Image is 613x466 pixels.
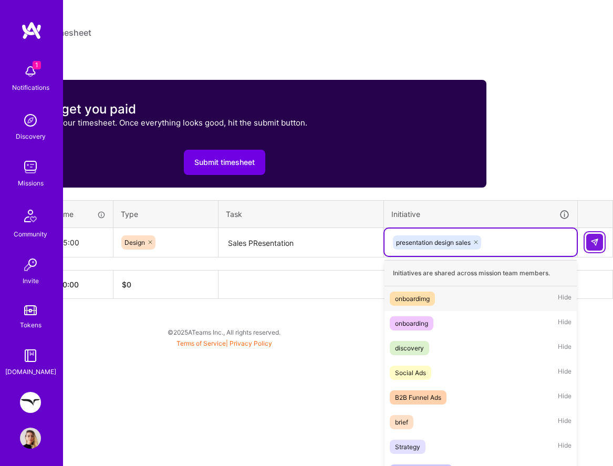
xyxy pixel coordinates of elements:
[50,229,112,256] input: HH:MM
[558,415,572,429] span: Hide
[12,82,49,93] div: Notifications
[122,280,131,289] span: $ 0
[33,61,41,69] span: 1
[385,260,577,286] div: Initiatives are shared across mission team members.
[590,238,599,246] img: Submit
[395,441,420,452] div: Strategy
[586,234,604,251] div: null
[20,61,41,82] img: bell
[558,440,572,454] span: Hide
[20,110,41,131] img: discovery
[395,417,408,428] div: brief
[230,339,272,347] a: Privacy Policy
[558,390,572,405] span: Hide
[18,203,43,229] img: Community
[17,428,44,449] a: User Avatar
[23,275,39,286] div: Invite
[558,341,572,355] span: Hide
[16,131,46,142] div: Discovery
[558,366,572,380] span: Hide
[21,21,42,40] img: logo
[57,209,106,220] div: Time
[113,201,219,228] th: Type
[20,157,41,178] img: teamwork
[5,366,56,377] div: [DOMAIN_NAME]
[184,150,265,175] button: Submit timesheet
[558,316,572,330] span: Hide
[220,229,382,257] textarea: Sales PResentation
[395,367,426,378] div: Social Ads
[219,201,384,228] th: Task
[49,270,113,298] th: 00:00
[176,339,272,347] span: |
[17,392,44,413] a: Freed: Marketing Designer
[20,392,41,413] img: Freed: Marketing Designer
[558,292,572,306] span: Hide
[18,178,44,189] div: Missions
[395,293,430,304] div: onboardimg
[24,305,37,315] img: tokens
[20,254,41,275] img: Invite
[395,392,441,403] div: B2B Funnel Ads
[20,428,41,449] img: User Avatar
[396,239,471,246] span: presentation design sales
[176,339,226,347] a: Terms of Service
[29,101,307,117] h3: Let's get you paid
[395,318,428,329] div: onboarding
[20,319,41,330] div: Tokens
[395,343,424,354] div: discovery
[194,157,255,168] span: Submit timesheet
[20,345,41,366] img: guide book
[29,117,307,128] p: Review your timesheet. Once everything looks good, hit the submit button.
[14,229,47,240] div: Community
[391,208,570,220] div: Initiative
[124,239,145,246] span: Design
